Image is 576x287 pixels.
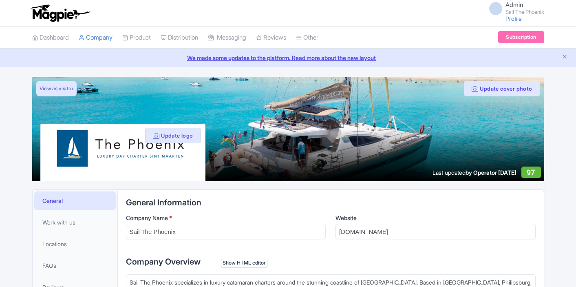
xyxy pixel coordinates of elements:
[256,27,286,49] a: Reviews
[42,196,63,205] span: General
[433,168,516,177] div: Last updated
[505,9,544,15] small: Sail The Phoenix
[32,27,69,49] a: Dashboard
[505,15,522,22] a: Profile
[161,27,198,49] a: Distribution
[498,31,544,43] a: Subscription
[505,1,523,9] span: Admin
[79,27,113,49] a: Company
[42,218,75,227] span: Work with us
[34,213,116,231] a: Work with us
[5,53,571,62] a: We made some updates to the platform. Read more about the new layout
[466,169,516,176] span: by Operator [DATE]
[57,130,188,174] img: zjnpxfp4zqd6v6jvqlhf.png
[464,81,540,96] button: Update cover photo
[122,27,151,49] a: Product
[562,53,568,62] button: Close announcement
[126,198,536,207] h2: General Information
[42,261,56,270] span: FAQs
[208,27,246,49] a: Messaging
[34,256,116,275] a: FAQs
[145,128,201,143] button: Update logo
[42,240,67,248] span: Locations
[34,191,116,210] a: General
[126,257,201,267] span: Company Overview
[34,235,116,253] a: Locations
[28,4,91,22] img: logo-ab69f6fb50320c5b225c76a69d11143b.png
[527,168,535,177] span: 97
[484,2,544,15] a: Admin Sail The Phoenix
[296,27,318,49] a: Other
[335,214,357,221] span: Website
[126,214,168,221] span: Company Name
[36,81,77,96] a: View as visitor
[221,259,268,267] div: Show HTML editor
